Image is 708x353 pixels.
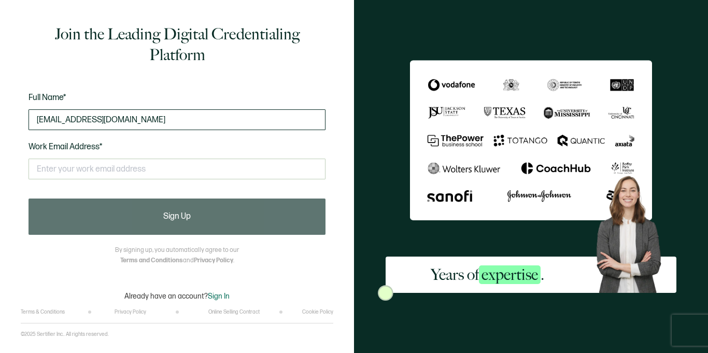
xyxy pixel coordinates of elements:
img: Sertifier Signup - Years of <span class="strong-h">expertise</span>. Hero [589,170,676,292]
p: ©2025 Sertifier Inc.. All rights reserved. [21,331,109,337]
a: Privacy Policy [194,257,233,264]
img: Sertifier Signup - Years of <span class="strong-h">expertise</span>. [410,60,652,220]
p: By signing up, you automatically agree to our and . [115,245,239,266]
a: Online Selling Contract [208,309,260,315]
span: Full Name* [29,93,66,103]
a: Cookie Policy [302,309,333,315]
span: Sign In [208,292,230,301]
span: expertise [479,265,541,284]
button: Sign Up [29,199,325,235]
span: Work Email Address* [29,142,103,152]
p: Already have an account? [124,292,230,301]
h2: Years of . [431,264,544,285]
span: Sign Up [163,213,191,221]
a: Terms & Conditions [21,309,65,315]
img: Sertifier Signup [378,285,393,301]
a: Terms and Conditions [120,257,183,264]
a: Privacy Policy [115,309,146,315]
input: Enter your work email address [29,159,325,179]
input: Jane Doe [29,109,325,130]
h1: Join the Leading Digital Credentialing Platform [29,24,325,65]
